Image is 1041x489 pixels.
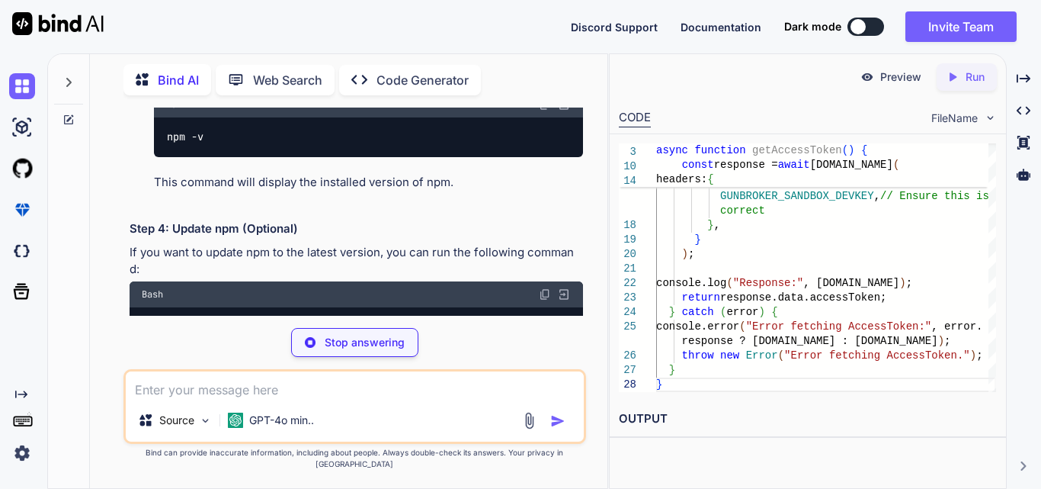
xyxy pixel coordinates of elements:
span: new [720,349,739,362]
div: 23 [619,291,636,305]
span: Error [746,349,778,362]
span: response.data.accessToken; [720,291,886,304]
img: Bind AI [12,12,104,35]
img: chat [9,73,35,99]
span: "Response:" [733,277,803,289]
span: , [714,219,720,231]
span: Documentation [681,21,761,34]
span: Dark mode [784,19,841,34]
span: , [874,190,880,202]
span: ; [976,349,982,362]
img: darkCloudIdeIcon [9,238,35,264]
span: console.error [656,320,739,333]
span: 14 [619,174,636,188]
p: This command will display the installed version of npm. [154,174,583,191]
span: Discord Support [571,21,658,34]
span: { [707,173,713,185]
span: ( [726,277,732,289]
span: ; [688,248,694,260]
span: response = [714,159,778,171]
p: Run [966,69,985,85]
p: GPT-4o min.. [249,413,314,428]
span: } [707,219,713,231]
span: function [694,144,745,156]
h3: Step 4: Update npm (Optional) [130,220,583,238]
span: GUNBROKER_SANDBOX_DEVKEY [720,190,874,202]
p: Bind can provide inaccurate information, including about people. Always double-check its answers.... [123,447,586,470]
span: ) [938,335,944,347]
span: 3 [619,145,636,159]
span: return [682,291,720,304]
span: ; [944,335,950,347]
span: { [861,144,867,156]
span: catch [682,306,714,318]
div: 19 [619,233,636,247]
span: } [669,364,675,376]
span: ) [970,349,976,362]
div: CODE [619,109,651,127]
span: } [694,233,700,246]
span: ( [739,320,745,333]
p: Web Search [253,71,322,89]
span: 10 [619,159,636,174]
div: 24 [619,305,636,320]
img: settings [9,440,35,466]
div: 20 [619,247,636,262]
span: await [778,159,810,171]
img: githubLight [9,156,35,182]
img: preview [860,70,874,84]
code: npm -v [166,129,205,145]
span: ) [758,306,764,318]
span: [DOMAIN_NAME] [810,159,893,171]
span: , error. [931,320,982,333]
span: ( [842,144,848,156]
img: chevron down [984,111,997,124]
span: ( [893,159,899,171]
img: Pick Models [199,414,212,427]
span: ) [682,248,688,260]
img: Open in Browser [557,288,571,301]
h2: OUTPUT [610,401,1006,437]
span: "X-DevKey" [720,175,784,188]
img: copy [539,288,551,301]
div: 28 [619,378,636,392]
span: : process.env. [784,175,874,188]
p: Code Generator [376,71,469,89]
span: // Ensure this is [880,190,989,202]
span: ( [778,349,784,362]
span: correct [720,204,765,217]
p: Preview [880,69,921,85]
span: ; [906,277,912,289]
span: ) [848,144,854,156]
img: GPT-4o mini [228,413,243,428]
button: Documentation [681,19,761,35]
div: 21 [619,262,636,276]
span: const [682,159,714,171]
span: } [656,378,662,391]
div: 22 [619,276,636,291]
img: attachment [520,412,538,429]
span: getAccessToken [752,144,842,156]
button: Invite Team [905,11,1017,42]
div: 25 [619,320,636,334]
span: error [726,306,758,318]
p: Bind AI [158,71,199,89]
span: async [656,144,688,156]
span: console.log [656,277,726,289]
span: ) [899,277,905,289]
button: Discord Support [571,19,658,35]
img: premium [9,197,35,223]
img: ai-studio [9,114,35,140]
span: headers: [656,173,707,185]
img: icon [550,413,565,429]
span: "Error fetching AccessToken." [784,349,970,362]
span: , [DOMAIN_NAME] [803,277,899,289]
div: 26 [619,349,636,363]
span: } [669,306,675,318]
span: response ? [DOMAIN_NAME] : [DOMAIN_NAME] [682,335,938,347]
span: throw [682,349,714,362]
span: ( [720,306,726,318]
span: Bash [142,288,163,301]
span: FileName [931,111,978,126]
div: 27 [619,363,636,378]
